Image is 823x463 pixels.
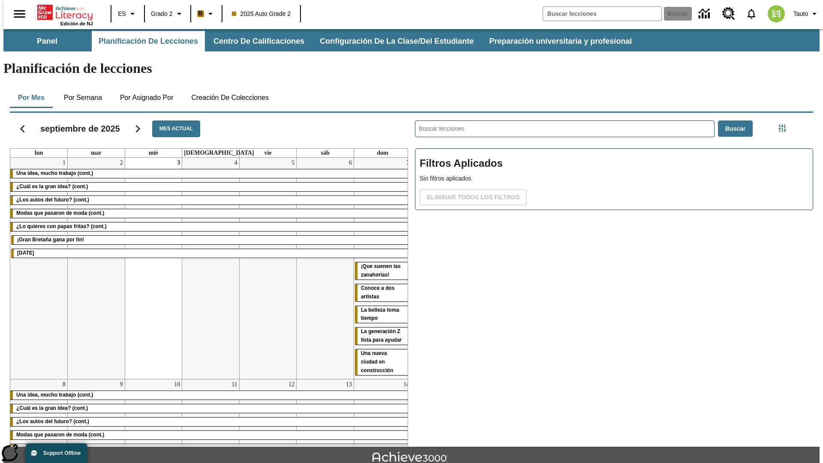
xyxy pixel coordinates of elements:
a: lunes [33,149,45,157]
a: viernes [262,149,273,157]
button: Por semana [57,87,109,108]
span: Tauto [793,9,808,18]
img: avatar image [768,5,785,22]
button: Configuración de la clase/del estudiante [313,31,481,51]
span: ¡Gran Bretaña gana por fin! [17,237,84,243]
span: Grado 2 [151,9,173,18]
span: La belleza toma tiempo [361,307,399,322]
td: 3 de septiembre de 2025 [125,158,182,379]
a: 14 de septiembre de 2025 [402,379,411,390]
span: ¡Que suenen las zanahorias! [361,263,401,278]
div: ¡Que suenen las zanahorias! [355,262,410,280]
span: Una idea, mucho trabajo (cont.) [16,170,93,176]
button: Menú lateral de filtros [774,120,791,137]
span: Support Offline [43,450,81,456]
button: Panel [4,31,90,51]
td: 12 de septiembre de 2025 [239,379,297,457]
div: Subbarra de navegación [3,31,640,51]
div: ¿Lo quieres con papas fritas? (cont.) [10,222,411,231]
button: Escoja un nuevo avatar [763,3,790,25]
a: sábado [319,149,331,157]
span: ¿Cuál es la gran idea? (cont.) [16,405,88,411]
a: 8 de septiembre de 2025 [61,379,67,390]
button: Centro de calificaciones [207,31,311,51]
div: Modas que pasaron de moda (cont.) [10,431,411,439]
a: jueves [182,149,256,157]
div: ¿Los autos del futuro? (cont.) [10,196,411,204]
span: ¿Los autos del futuro? (cont.) [16,197,89,203]
button: Mes actual [152,120,200,137]
td: 8 de septiembre de 2025 [10,379,68,457]
div: Portada [37,3,93,26]
span: ¿Lo quieres con papas fritas? (cont.) [16,223,107,229]
div: Una idea, mucho trabajo (cont.) [10,169,411,178]
span: Día del Trabajo [17,250,34,256]
button: Lenguaje: ES, Selecciona un idioma [114,6,141,21]
span: Edición de NJ [60,21,93,26]
span: ¿Los autos del futuro? (cont.) [16,418,89,424]
a: Portada [37,4,93,21]
button: Preparación universitaria y profesional [482,31,639,51]
td: 4 de septiembre de 2025 [182,158,240,379]
a: miércoles [147,149,160,157]
button: Support Offline [26,443,87,463]
button: Planificación de lecciones [92,31,205,51]
a: Centro de información [694,2,717,26]
a: 10 de septiembre de 2025 [172,379,182,390]
a: 3 de septiembre de 2025 [175,158,182,168]
button: Perfil/Configuración [790,6,823,21]
a: martes [89,149,103,157]
span: La generación Z lista para ayudar [361,328,402,343]
input: Buscar lecciones [415,121,714,137]
button: Grado: Grado 2, Elige un grado [147,6,188,21]
td: 13 de septiembre de 2025 [297,379,354,457]
div: ¿Lo quieres con papas fritas? (cont.) [10,444,411,453]
td: 9 de septiembre de 2025 [68,379,125,457]
td: 11 de septiembre de 2025 [182,379,240,457]
div: Calendario [3,109,408,446]
div: ¡Gran Bretaña gana por fin! [11,236,410,244]
div: ¿Los autos del futuro? (cont.) [10,418,411,426]
a: 12 de septiembre de 2025 [287,379,296,390]
button: Por mes [10,87,53,108]
td: 6 de septiembre de 2025 [297,158,354,379]
div: Modas que pasaron de moda (cont.) [10,209,411,218]
h2: septiembre de 2025 [40,123,120,134]
span: 2025 Auto Grade 2 [232,9,291,18]
div: Día del Trabajo [11,249,410,258]
td: 10 de septiembre de 2025 [125,379,182,457]
a: 11 de septiembre de 2025 [230,379,239,390]
button: Seguir [127,118,149,140]
button: Creación de colecciones [184,87,276,108]
a: 1 de septiembre de 2025 [61,158,67,168]
button: Boost El color de la clase es anaranjado claro. Cambiar el color de la clase. [194,6,219,21]
div: La generación Z lista para ayudar [355,328,410,345]
a: 6 de septiembre de 2025 [347,158,354,168]
input: Buscar campo [543,7,661,21]
div: ¿Cuál es la gran idea? (cont.) [10,183,411,191]
span: B [198,8,203,19]
span: Modas que pasaron de moda (cont.) [16,432,104,438]
a: Notificaciones [740,3,763,25]
a: 7 de septiembre de 2025 [405,158,411,168]
div: Filtros Aplicados [415,148,813,210]
div: Subbarra de navegación [3,29,820,51]
span: ES [118,9,126,18]
td: 5 de septiembre de 2025 [239,158,297,379]
a: 2 de septiembre de 2025 [118,158,125,168]
a: 4 de septiembre de 2025 [233,158,239,168]
span: ¿Cuál es la gran idea? (cont.) [16,183,88,189]
span: Una nueva ciudad en construcción [361,350,393,373]
a: 9 de septiembre de 2025 [118,379,125,390]
td: 2 de septiembre de 2025 [68,158,125,379]
div: ¿Cuál es la gran idea? (cont.) [10,404,411,413]
div: Una nueva ciudad en construcción [355,349,410,375]
a: Centro de recursos, Se abrirá en una pestaña nueva. [717,2,740,25]
button: Por asignado por [113,87,180,108]
td: 7 de septiembre de 2025 [354,158,411,379]
span: Una idea, mucho trabajo (cont.) [16,392,93,398]
span: Conoce a dos artistas [361,285,395,300]
button: Buscar [718,120,753,137]
p: Sin filtros aplicados [420,174,808,183]
a: domingo [375,149,390,157]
